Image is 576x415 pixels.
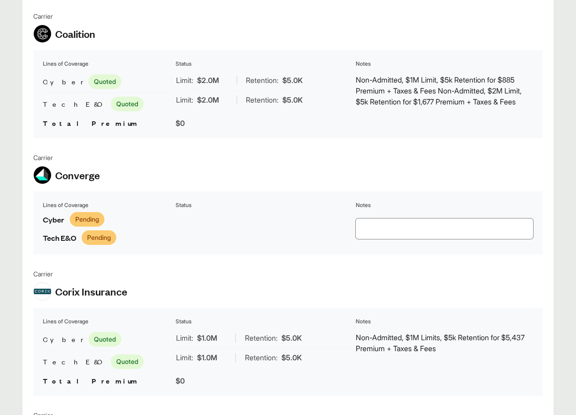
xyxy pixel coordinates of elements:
[111,97,144,111] span: Quoted
[34,166,51,184] img: Converge
[175,59,353,68] th: Status
[33,153,100,162] span: Carrier
[55,285,127,298] span: Corix Insurance
[245,332,278,343] span: Retention:
[175,201,353,210] th: Status
[282,94,303,105] span: $5.0K
[175,317,353,326] th: Status
[234,353,237,362] span: |
[176,119,185,128] span: $0
[281,352,302,363] span: $5.0K
[246,94,279,105] span: Retention:
[55,27,95,41] span: Coalition
[176,75,193,86] span: Limit:
[33,269,127,279] span: Carrier
[34,25,51,42] img: Coalition
[197,94,219,105] span: $2.0M
[176,332,193,343] span: Limit:
[88,332,121,347] span: Quoted
[355,59,534,68] th: Notes
[356,74,533,107] p: Non-Admitted, $1M Limit, $5k Retention for $885 Premium + Taxes & Fees Non-Admitted, $2M Limit, $...
[245,352,278,363] span: Retention:
[55,168,100,182] span: Converge
[176,376,185,385] span: $0
[42,317,173,326] th: Lines of Coverage
[70,212,104,227] span: Pending
[355,201,534,210] th: Notes
[82,230,116,245] span: Pending
[176,94,193,105] span: Limit:
[282,75,303,86] span: $5.0K
[43,232,76,244] span: Tech E&O
[197,332,217,343] span: $1.0M
[111,354,144,369] span: Quoted
[246,75,279,86] span: Retention:
[43,376,139,385] span: Total Premium
[43,213,64,226] span: Cyber
[43,334,85,345] span: Cyber
[34,289,51,294] img: Corix Insurance
[355,317,534,326] th: Notes
[43,76,85,87] span: Cyber
[197,75,219,86] span: $2.0M
[281,332,302,343] span: $5.0K
[236,76,238,85] span: |
[43,118,139,128] span: Total Premium
[236,95,238,104] span: |
[42,201,173,210] th: Lines of Coverage
[176,352,193,363] span: Limit:
[356,332,533,354] p: Non-Admitted, $1M Limits, $5k Retention for $5,437 Premium + Taxes & Fees
[197,352,217,363] span: $1.0M
[234,333,237,342] span: |
[42,59,173,68] th: Lines of Coverage
[43,356,107,367] span: Tech E&O
[88,74,121,89] span: Quoted
[43,99,107,109] span: Tech E&O
[33,11,95,21] span: Carrier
